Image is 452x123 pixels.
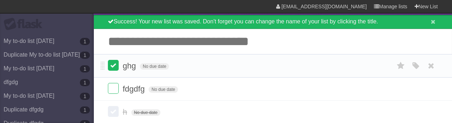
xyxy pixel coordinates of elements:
b: 1 [80,52,90,59]
b: 1 [80,65,90,73]
label: Done [108,106,119,117]
label: Done [108,83,119,94]
b: 1 [80,38,90,45]
label: Done [108,60,119,71]
div: Flask [4,18,47,31]
span: No due date [131,109,160,116]
span: No due date [149,86,178,93]
span: h [123,107,129,117]
span: ghg [123,61,138,70]
b: 1 [80,79,90,86]
div: Success! Your new list was saved. Don't forget you can change the name of your list by clicking t... [93,15,452,29]
b: 1 [80,106,90,114]
label: Star task [394,60,407,72]
span: fdgdfg [123,84,146,93]
b: 1 [80,93,90,100]
span: No due date [140,63,169,70]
